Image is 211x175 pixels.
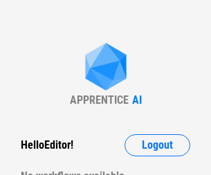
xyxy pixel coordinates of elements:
span: Logout [142,140,173,151]
div: APPRENTICE [70,93,129,107]
div: AI [132,93,142,107]
button: Logout [125,134,190,156]
div: Hello Editor ! [21,134,73,156]
img: Apprentice AI [78,43,134,93]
